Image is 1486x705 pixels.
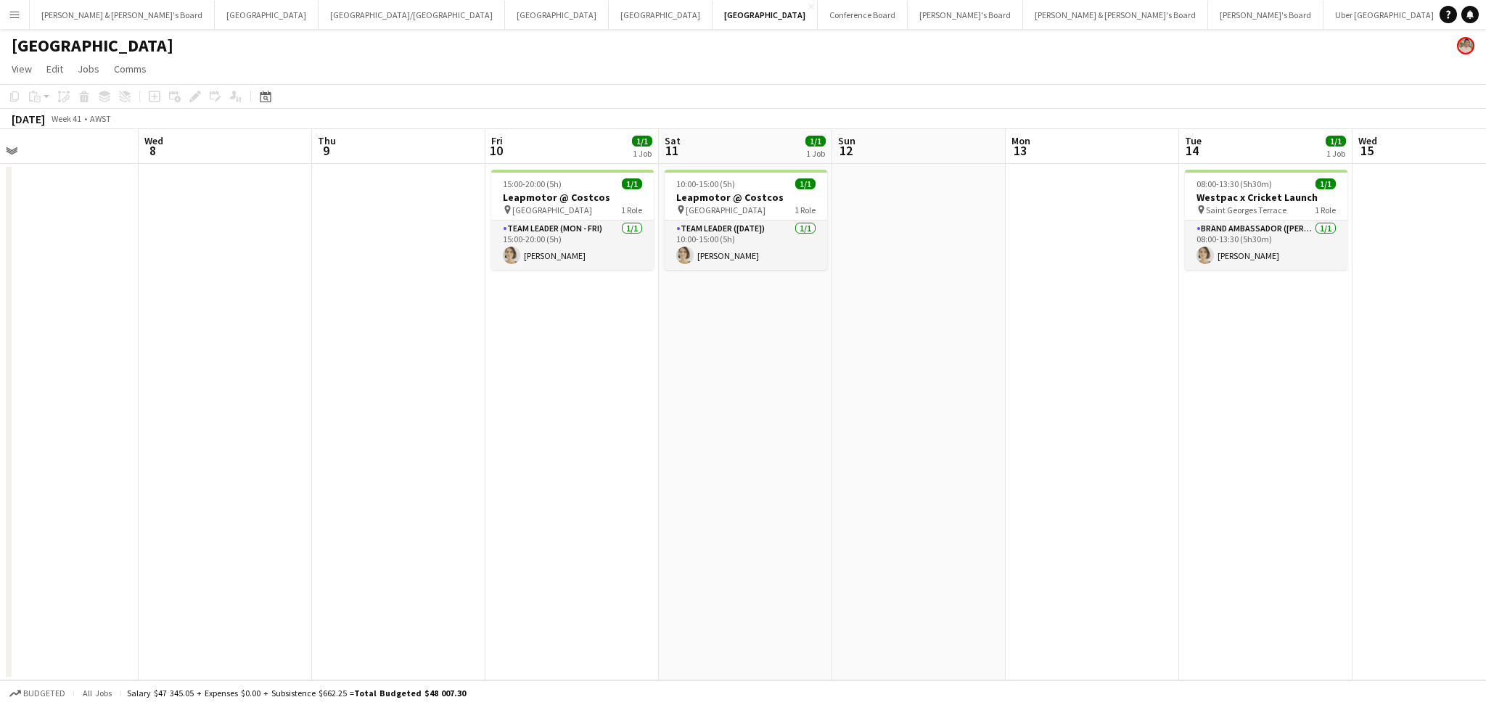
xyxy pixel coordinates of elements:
[1208,1,1323,29] button: [PERSON_NAME]'s Board
[319,1,505,29] button: [GEOGRAPHIC_DATA]/[GEOGRAPHIC_DATA]
[80,688,115,698] span: All jobs
[1457,37,1474,54] app-user-avatar: Arrence Torres
[818,1,908,29] button: Conference Board
[505,1,609,29] button: [GEOGRAPHIC_DATA]
[1023,1,1208,29] button: [PERSON_NAME] & [PERSON_NAME]'s Board
[30,1,215,29] button: [PERSON_NAME] & [PERSON_NAME]'s Board
[23,688,65,698] span: Budgeted
[127,688,466,698] div: Salary $47 345.05 + Expenses $0.00 + Subsistence $662.25 =
[215,1,319,29] button: [GEOGRAPHIC_DATA]
[609,1,713,29] button: [GEOGRAPHIC_DATA]
[713,1,818,29] button: [GEOGRAPHIC_DATA]
[1323,1,1446,29] button: Uber [GEOGRAPHIC_DATA]
[908,1,1023,29] button: [PERSON_NAME]'s Board
[7,685,67,701] button: Budgeted
[354,688,466,698] span: Total Budgeted $48 007.30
